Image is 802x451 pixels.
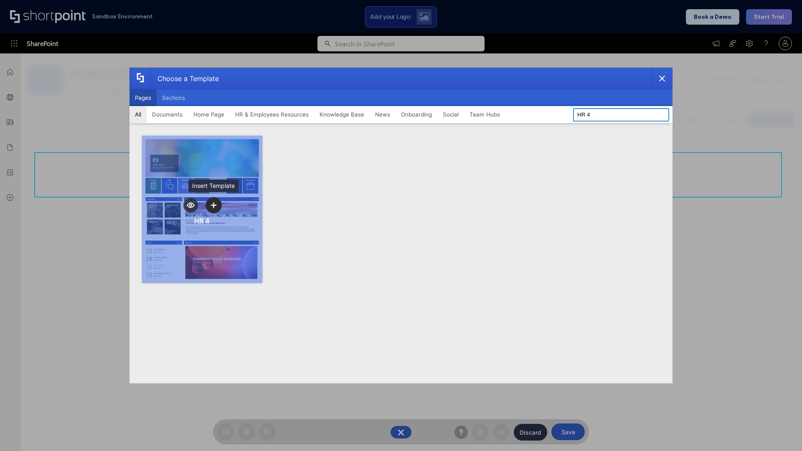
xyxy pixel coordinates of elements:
[157,89,190,106] button: Sections
[652,354,802,451] iframe: Chat Widget
[370,106,396,123] button: News
[151,68,219,89] div: Choose a Template
[129,68,673,383] div: template selector
[129,106,147,123] button: All
[573,108,669,122] input: Search
[230,106,314,123] button: HR & Employees Resources
[188,106,230,123] button: Home Page
[129,89,157,106] button: Pages
[147,106,188,123] button: Documents
[194,217,210,225] div: HR 4
[437,106,464,123] button: Social
[314,106,370,123] button: Knowledge Base
[464,106,505,123] button: Team Hubs
[396,106,437,123] button: Onboarding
